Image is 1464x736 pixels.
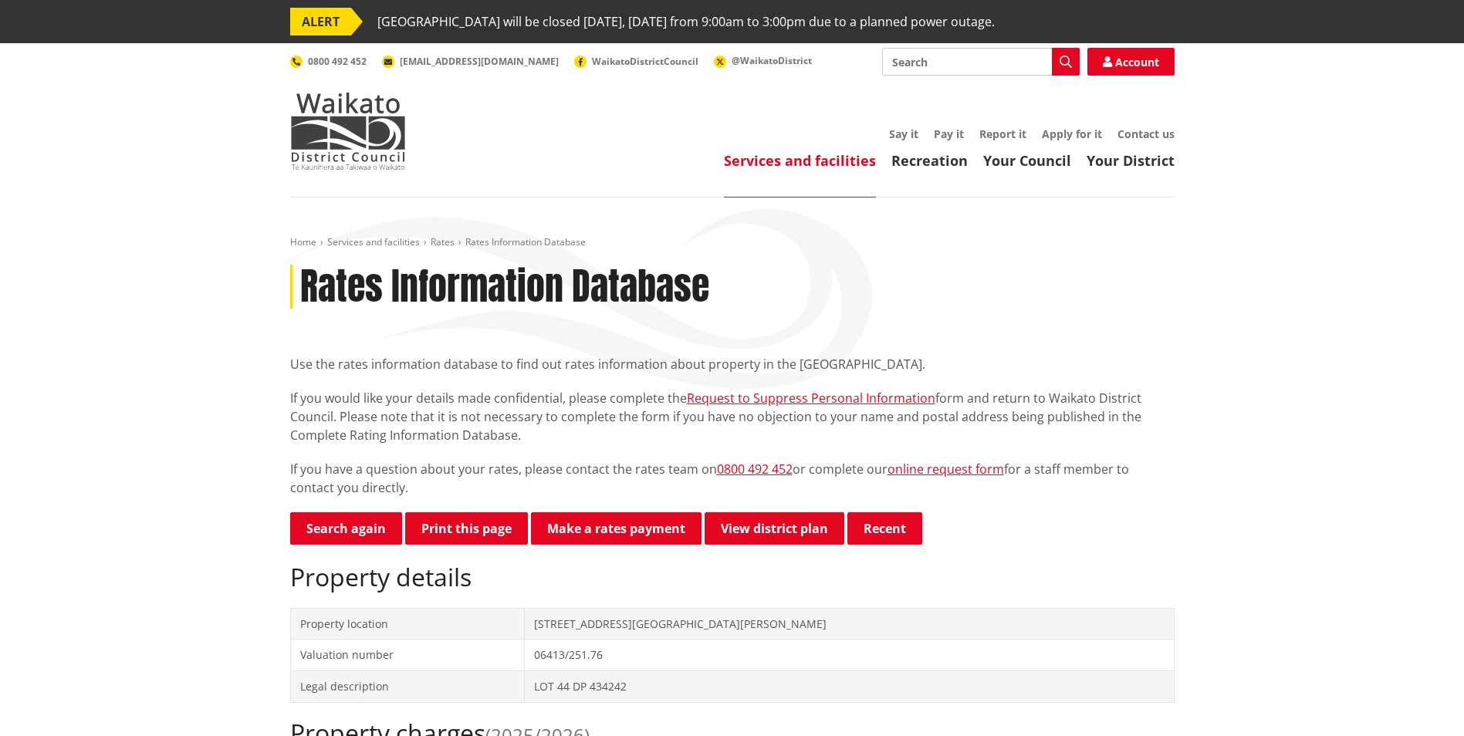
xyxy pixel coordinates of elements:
[377,8,995,35] span: [GEOGRAPHIC_DATA] will be closed [DATE], [DATE] from 9:00am to 3:00pm due to a planned power outage.
[405,512,528,545] button: Print this page
[290,562,1175,592] h2: Property details
[687,390,935,407] a: Request to Suppress Personal Information
[1393,671,1449,727] iframe: Messenger Launcher
[308,55,367,68] span: 0800 492 452
[290,512,402,545] a: Search again
[889,127,918,141] a: Say it
[400,55,559,68] span: [EMAIL_ADDRESS][DOMAIN_NAME]
[1117,127,1175,141] a: Contact us
[714,54,812,67] a: @WaikatoDistrict
[979,127,1026,141] a: Report it
[290,640,525,671] td: Valuation number
[1087,151,1175,170] a: Your District
[290,460,1175,497] p: If you have a question about your rates, please contact the rates team on or complete our for a s...
[847,512,922,545] button: Recent
[888,461,1004,478] a: online request form
[465,235,586,248] span: Rates Information Database
[290,236,1175,249] nav: breadcrumb
[717,461,793,478] a: 0800 492 452
[525,608,1174,640] td: [STREET_ADDRESS][GEOGRAPHIC_DATA][PERSON_NAME]
[531,512,702,545] a: Make a rates payment
[592,55,698,68] span: WaikatoDistrictCouncil
[1087,48,1175,76] a: Account
[934,127,964,141] a: Pay it
[525,670,1174,702] td: LOT 44 DP 434242
[290,670,525,702] td: Legal description
[290,8,351,35] span: ALERT
[431,235,455,248] a: Rates
[327,235,420,248] a: Services and facilities
[290,93,406,170] img: Waikato District Council - Te Kaunihera aa Takiwaa o Waikato
[382,55,559,68] a: [EMAIL_ADDRESS][DOMAIN_NAME]
[290,608,525,640] td: Property location
[724,151,876,170] a: Services and facilities
[882,48,1080,76] input: Search input
[290,355,1175,373] p: Use the rates information database to find out rates information about property in the [GEOGRAPHI...
[525,640,1174,671] td: 06413/251.76
[290,235,316,248] a: Home
[290,55,367,68] a: 0800 492 452
[1042,127,1102,141] a: Apply for it
[891,151,968,170] a: Recreation
[300,265,709,309] h1: Rates Information Database
[574,55,698,68] a: WaikatoDistrictCouncil
[705,512,844,545] a: View district plan
[290,389,1175,444] p: If you would like your details made confidential, please complete the form and return to Waikato ...
[983,151,1071,170] a: Your Council
[732,54,812,67] span: @WaikatoDistrict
